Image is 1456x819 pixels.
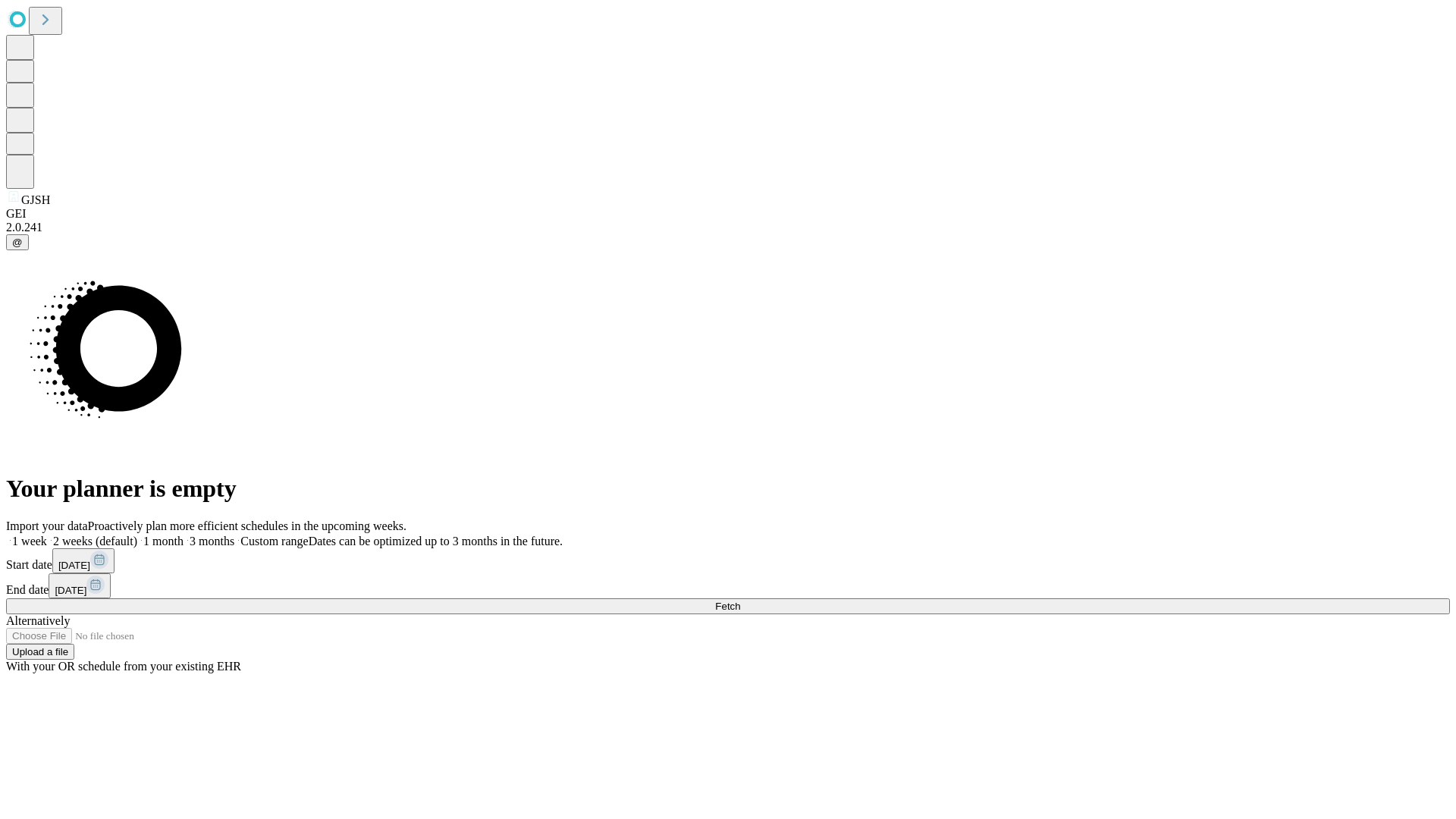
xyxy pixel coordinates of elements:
span: 1 month [143,535,184,548]
span: 2 weeks (default) [53,535,137,548]
span: Proactively plan more efficient schedules in the upcoming weeks. [88,519,406,532]
button: Upload a file [6,644,74,660]
button: [DATE] [49,573,111,598]
button: Fetch [6,598,1450,614]
button: @ [6,234,29,250]
span: Import your data [6,519,88,532]
span: With your OR schedule from your existing EHR [6,660,241,673]
div: End date [6,573,1450,598]
span: @ [12,237,23,248]
button: [DATE] [52,548,115,573]
span: Custom range [240,535,308,548]
div: 2.0.241 [6,221,1450,234]
h1: Your planner is empty [6,475,1450,503]
span: GJSH [21,193,50,206]
div: Start date [6,548,1450,573]
span: 3 months [190,535,234,548]
div: GEI [6,207,1450,221]
span: 1 week [12,535,47,548]
span: [DATE] [58,560,90,571]
span: Dates can be optimized up to 3 months in the future. [309,535,563,548]
span: Alternatively [6,614,70,627]
span: [DATE] [55,585,86,596]
span: Fetch [715,601,740,612]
